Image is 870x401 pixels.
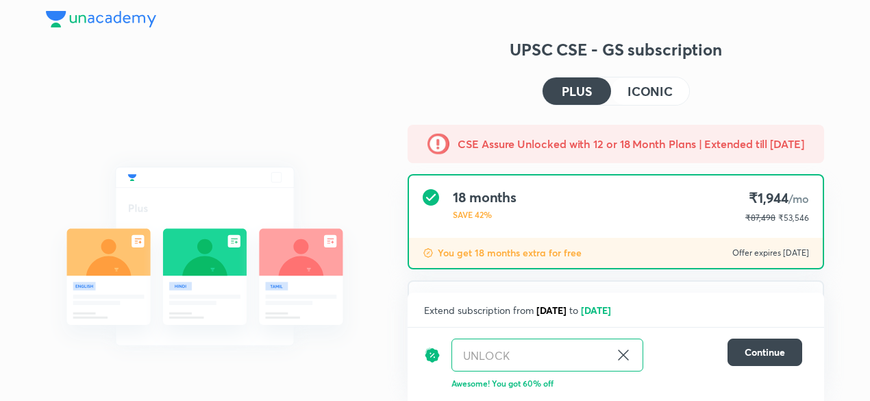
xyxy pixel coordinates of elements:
[728,339,802,366] button: Continue
[46,137,364,376] img: daily_live_classes_be8fa5af21.svg
[778,212,809,223] span: ₹53,546
[745,189,809,208] h4: ₹1,944
[453,208,517,221] p: SAVE 42%
[423,247,434,258] img: discount
[452,339,610,372] input: Have a referral code?
[562,85,592,97] h4: PLUS
[745,212,775,224] p: ₹87,498
[536,304,567,317] span: [DATE]
[424,339,440,372] img: discount
[451,377,802,389] p: Awesome! You got 60% off
[458,136,804,152] h5: CSE Assure Unlocked with 12 or 18 Month Plans | Extended till [DATE]
[427,133,449,155] img: -
[627,85,673,97] h4: ICONIC
[453,189,517,206] h4: 18 months
[46,11,156,27] img: Company Logo
[611,77,689,105] button: ICONIC
[732,247,809,258] p: Offer expires [DATE]
[408,38,824,60] h3: UPSC CSE - GS subscription
[424,304,614,317] span: Extend subscription from to
[543,77,611,105] button: PLUS
[788,191,809,206] span: /mo
[581,304,611,317] span: [DATE]
[438,246,582,260] p: You get 18 months extra for free
[745,345,785,359] span: Continue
